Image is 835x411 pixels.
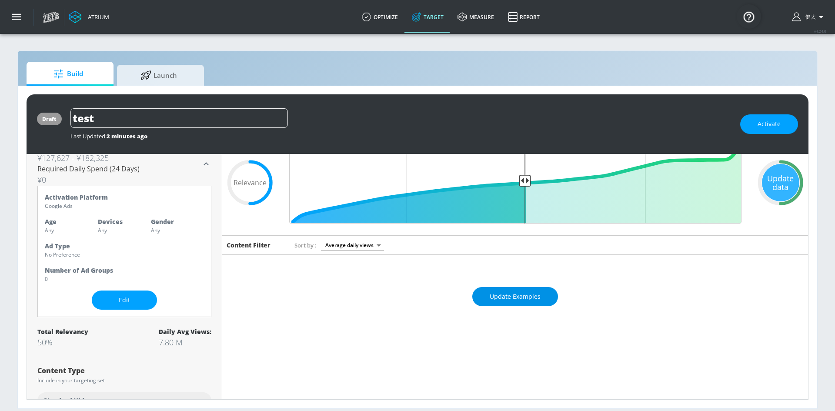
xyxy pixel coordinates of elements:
p: Any [98,226,151,235]
span: Launch [126,65,192,86]
button: Update Examples [472,287,558,307]
h6: Content Filter [227,241,271,249]
div: Atrium [84,13,109,21]
strong: Devices [98,217,123,226]
div: Content Type [37,367,211,374]
div: Total Relevancy [37,327,88,336]
strong: Age [45,217,57,226]
a: Atrium [69,10,109,23]
div: ¥127,627 - ¥182,325Required Daily Spend (24 Days)¥0 [37,142,211,186]
span: Required Daily Spend (24 Days) [37,164,140,174]
span: Update Examples [490,291,541,302]
p: Any [151,226,204,235]
h3: ¥127,627 - ¥182,325 [37,152,201,164]
div: 50% [37,337,88,348]
p: Any [45,226,98,235]
span: login as: kenta.kurishima@mbk-digital.co.jp [802,13,816,21]
button: Activate [740,114,798,134]
p: 0 [45,274,48,284]
p: Google Ads [45,201,73,211]
div: Include in your targeting set [37,378,211,383]
div: draft [42,115,57,123]
p: No Preference [45,250,80,259]
div: Daily Avg Views: [159,327,211,336]
strong: Gender [151,217,174,226]
span: Standard Videos [43,396,95,405]
button: Edit [92,291,157,310]
button: Open Resource Center [737,4,761,29]
a: Target [405,1,451,33]
a: optimize [355,1,405,33]
span: v 4.24.0 [814,29,826,33]
input: Final Threshold [285,142,746,224]
a: Report [501,1,547,33]
strong: Number of Ad Groups [45,266,113,274]
div: 7.80 M [159,337,211,348]
span: Sort by [294,241,317,249]
div: Update data [762,164,799,201]
a: measure [451,1,501,33]
span: Activate [758,119,781,130]
span: 2 minutes ago [107,132,147,140]
strong: Ad Type [45,242,70,250]
div: Last Updated: [70,132,731,140]
div: Average daily views [321,239,384,251]
strong: Activation Platform [45,193,108,201]
button: 健太 [792,12,826,22]
span: Relevance [234,179,267,186]
span: Build [35,63,101,84]
h4: ¥0 [37,174,201,186]
span: Edit [109,295,140,306]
